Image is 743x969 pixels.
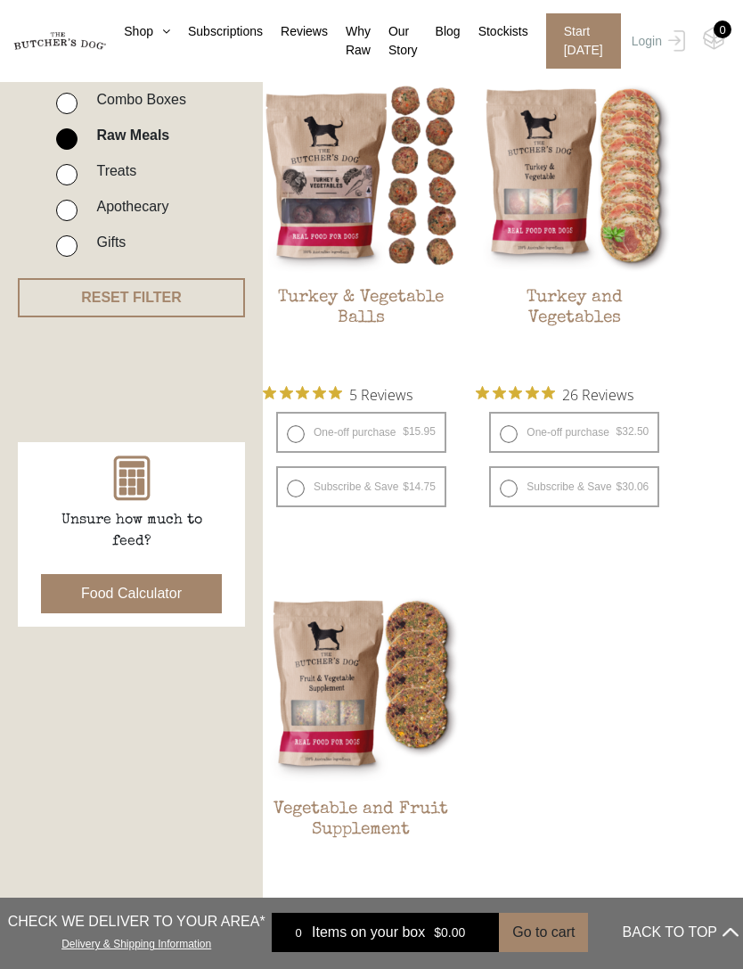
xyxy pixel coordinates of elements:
[403,480,409,493] span: $
[714,21,731,38] div: 0
[61,933,211,950] a: Delivery & Shipping Information
[616,425,649,438] bdi: 32.50
[616,425,623,438] span: $
[263,288,460,372] h2: Turkey & Vegetable Balls
[276,466,446,507] label: Subscribe & Save
[623,911,739,954] button: BACK TO TOP
[489,412,659,453] label: One-off purchase
[87,87,186,111] label: Combo Boxes
[434,925,465,940] bdi: 0.00
[703,27,725,50] img: TBD_Cart-Empty.png
[418,22,461,41] a: Blog
[461,22,528,41] a: Stockists
[106,22,170,41] a: Shop
[87,123,169,147] label: Raw Meals
[41,574,222,613] button: Food Calculator
[627,13,685,69] a: Login
[476,77,673,372] a: Turkey and VegetablesTurkey and Vegetables
[528,13,627,69] a: Start [DATE]
[403,425,409,438] span: $
[403,425,436,438] bdi: 15.95
[499,913,588,952] button: Go to cart
[403,480,436,493] bdi: 14.75
[263,77,460,274] img: Turkey & Vegetable Balls
[476,77,673,274] img: Turkey and Vegetables
[272,913,499,952] a: 0 Items on your box $0.00
[489,466,659,507] label: Subscribe & Save
[18,278,245,317] button: RESET FILTER
[87,159,136,183] label: Treats
[87,194,168,218] label: Apothecary
[371,22,418,60] a: Our Story
[312,922,425,943] span: Items on your box
[87,230,126,254] label: Gifts
[476,288,673,372] h2: Turkey and Vegetables
[263,77,460,372] a: Turkey & Vegetable BallsTurkey & Vegetable Balls
[285,924,312,941] div: 0
[476,381,633,407] button: Rated 4.9 out of 5 stars from 26 reviews. Jump to reviews.
[263,22,328,41] a: Reviews
[263,588,460,785] img: Vegetable and Fruit Supplement
[562,381,633,407] span: 26 Reviews
[263,800,460,883] h2: Vegetable and Fruit Supplement
[263,588,460,883] a: Vegetable and Fruit SupplementVegetable and Fruit Supplement
[8,911,265,932] p: CHECK WE DELIVER TO YOUR AREA*
[263,892,420,919] button: Rated 4.9 out of 5 stars from 13 reviews. Jump to reviews.
[328,22,371,60] a: Why Raw
[276,412,446,453] label: One-off purchase
[434,925,441,940] span: $
[546,13,621,69] span: Start [DATE]
[263,381,412,407] button: Rated 5 out of 5 stars from 5 reviews. Jump to reviews.
[616,480,649,493] bdi: 30.06
[349,381,412,407] span: 5 Reviews
[616,480,623,493] span: $
[170,22,263,41] a: Subscriptions
[349,892,420,919] span: 13 Reviews
[43,510,221,553] p: Unsure how much to feed?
